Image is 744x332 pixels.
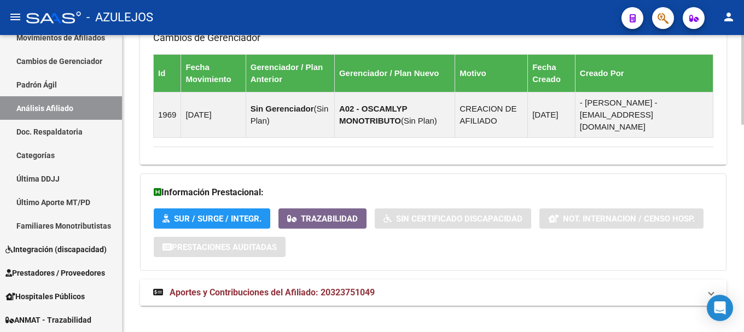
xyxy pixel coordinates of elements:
td: ( ) [246,92,334,137]
td: - [PERSON_NAME] - [EMAIL_ADDRESS][DOMAIN_NAME] [575,92,713,137]
th: Fecha Creado [528,54,576,92]
button: Prestaciones Auditadas [154,237,286,257]
span: Sin Plan [251,104,329,125]
td: 1969 [154,92,181,137]
button: SUR / SURGE / INTEGR. [154,208,270,229]
span: - AZULEJOS [86,5,153,30]
span: Hospitales Públicos [5,290,85,302]
mat-expansion-panel-header: Aportes y Contribuciones del Afiliado: 20323751049 [140,279,726,306]
h3: Cambios de Gerenciador [153,30,713,45]
th: Gerenciador / Plan Anterior [246,54,334,92]
th: Fecha Movimiento [181,54,246,92]
span: Trazabilidad [301,214,358,224]
span: ANMAT - Trazabilidad [5,314,91,326]
td: ( ) [334,92,455,137]
mat-icon: menu [9,10,22,24]
mat-icon: person [722,10,735,24]
th: Id [154,54,181,92]
span: Prestadores / Proveedores [5,267,105,279]
span: Not. Internacion / Censo Hosp. [563,214,695,224]
td: [DATE] [181,92,246,137]
strong: Sin Gerenciador [251,104,314,113]
span: SUR / SURGE / INTEGR. [174,214,261,224]
h3: Información Prestacional: [154,185,713,200]
span: Integración (discapacidad) [5,243,107,255]
span: Sin Certificado Discapacidad [396,214,522,224]
th: Motivo [455,54,528,92]
td: [DATE] [528,92,576,137]
span: Prestaciones Auditadas [172,242,277,252]
button: Trazabilidad [278,208,367,229]
div: Open Intercom Messenger [707,295,733,321]
span: Aportes y Contribuciones del Afiliado: 20323751049 [170,287,375,298]
th: Creado Por [575,54,713,92]
strong: A02 - OSCAMLYP MONOTRIBUTO [339,104,407,125]
th: Gerenciador / Plan Nuevo [334,54,455,92]
span: Sin Plan [404,116,434,125]
button: Sin Certificado Discapacidad [375,208,531,229]
button: Not. Internacion / Censo Hosp. [539,208,704,229]
td: CREACION DE AFILIADO [455,92,528,137]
